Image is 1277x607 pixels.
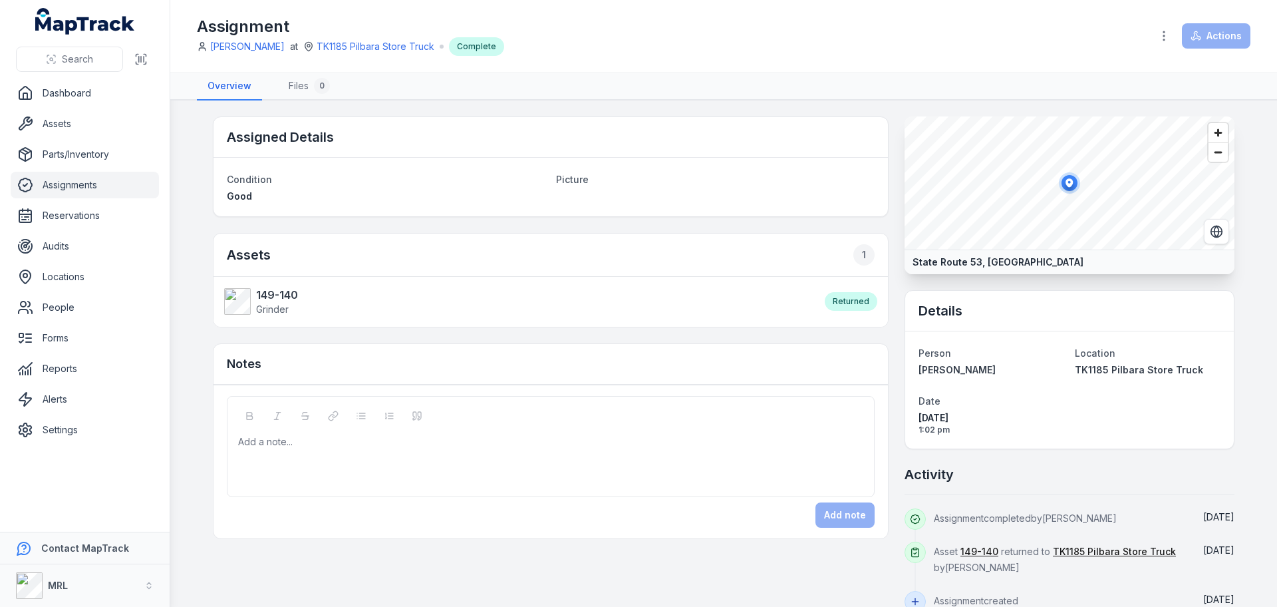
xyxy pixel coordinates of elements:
button: Search [16,47,123,72]
span: Picture [556,174,589,185]
a: Alerts [11,386,159,413]
button: Zoom out [1208,142,1228,162]
h1: Assignment [197,16,504,37]
div: 0 [314,78,330,94]
a: TK1185 Pilbara Store Truck [317,40,434,53]
span: Assignment created [934,595,1018,606]
button: Switch to Satellite View [1204,219,1229,244]
a: Settings [11,417,159,443]
div: Complete [449,37,504,56]
span: Location [1075,347,1115,359]
a: TK1185 Pilbara Store Truck [1075,363,1220,377]
a: People [11,294,159,321]
time: 11/10/2024, 1:02:15 PM [919,411,1064,435]
a: Audits [11,233,159,260]
a: MapTrack [35,8,135,35]
a: 149-140 [960,545,998,558]
span: at [290,40,298,53]
a: [PERSON_NAME] [919,363,1064,377]
time: 9/15/2025, 1:29:22 AM [1203,594,1234,605]
a: TK1185 Pilbara Store Truck [1053,545,1176,558]
span: Search [62,53,93,66]
span: [DATE] [1203,594,1234,605]
span: Asset returned to by [PERSON_NAME] [934,546,1176,573]
a: Overview [197,73,262,101]
div: 1 [853,244,875,266]
button: Zoom in [1208,123,1228,142]
span: TK1185 Pilbara Store Truck [1075,364,1203,375]
h2: Details [919,302,962,320]
h2: Activity [905,465,954,484]
h3: Notes [227,355,261,373]
span: [DATE] [1203,511,1234,522]
div: Returned [825,292,877,311]
a: Files0 [278,73,341,101]
a: Assets [11,110,159,137]
a: Forms [11,325,159,351]
a: Parts/Inventory [11,141,159,168]
span: 1:02 pm [919,425,1064,435]
h2: Assigned Details [227,128,334,146]
strong: MRL [48,580,68,591]
strong: 149-140 [256,287,298,303]
strong: State Route 53, [GEOGRAPHIC_DATA] [913,256,1083,269]
a: 149-140Grinder [224,287,811,316]
span: Date [919,395,940,407]
span: [DATE] [1203,544,1234,556]
span: Grinder [256,303,289,315]
h2: Assets [227,244,875,266]
a: [PERSON_NAME] [210,40,285,53]
time: 9/20/2025, 9:41:20 AM [1203,544,1234,556]
span: [DATE] [919,411,1064,425]
a: Locations [11,264,159,290]
span: Assignment completed by [PERSON_NAME] [934,512,1117,524]
span: Good [227,190,252,202]
a: Dashboard [11,80,159,106]
a: Assignments [11,172,159,198]
span: Person [919,347,951,359]
canvas: Map [905,116,1234,250]
strong: Contact MapTrack [41,542,129,554]
span: Condition [227,174,272,185]
a: Reservations [11,202,159,229]
a: Reports [11,355,159,382]
time: 9/20/2025, 9:41:20 AM [1203,511,1234,522]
